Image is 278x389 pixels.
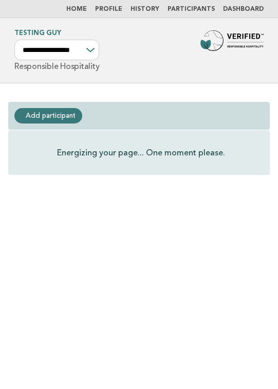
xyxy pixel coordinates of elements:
img: Forbes Travel Guide [200,30,264,51]
a: Home [66,6,87,12]
a: Participants [168,6,215,12]
a: Add participant [14,108,82,123]
a: Dashboard [223,6,264,12]
a: Profile [95,6,122,12]
a: Testing Guy [14,30,61,37]
h1: Responsible Hospitality [14,30,99,70]
p: Energizing your page... One moment please. [57,147,225,158]
a: History [131,6,159,12]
